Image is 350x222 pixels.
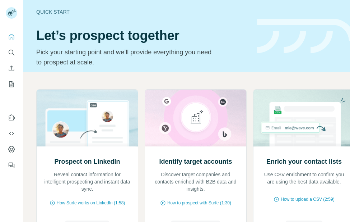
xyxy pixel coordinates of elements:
span: How to prospect with Surfe (1:30) [167,200,231,206]
img: Prospect on LinkedIn [36,90,138,146]
button: Dashboard [6,143,17,156]
span: How to upload a CSV (2:59) [281,196,334,203]
p: Discover target companies and contacts enriched with B2B data and insights. [152,171,239,192]
p: Reveal contact information for intelligent prospecting and instant data sync. [44,171,131,192]
h2: Prospect on LinkedIn [54,157,120,167]
button: Search [6,46,17,59]
button: Use Surfe on LinkedIn [6,111,17,124]
p: Use CSV enrichment to confirm you are using the best data available. [261,171,347,185]
img: Identify target accounts [145,90,247,146]
h1: Let’s prospect together [36,28,248,43]
div: Quick start [36,8,248,15]
button: Use Surfe API [6,127,17,140]
p: Pick your starting point and we’ll provide everything you need to prospect at scale. [36,47,216,67]
button: Feedback [6,159,17,172]
button: My lists [6,78,17,91]
button: Enrich CSV [6,62,17,75]
button: Quick start [6,30,17,43]
h2: Enrich your contact lists [266,157,342,167]
span: How Surfe works on LinkedIn (1:58) [57,200,125,206]
h2: Identify target accounts [159,157,232,167]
